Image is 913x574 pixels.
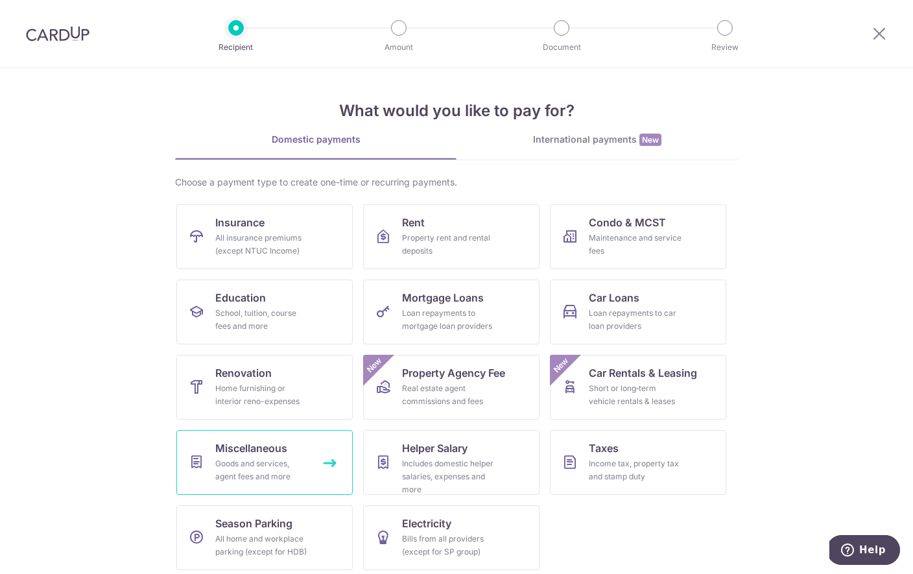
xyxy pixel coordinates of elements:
[30,9,56,21] span: Help
[402,382,495,408] div: Real estate agent commissions and fees
[402,440,468,456] span: Helper Salary
[351,41,447,54] p: Amount
[215,290,266,305] span: Education
[215,516,292,531] span: Season Parking
[402,457,495,496] div: Includes domestic helper salaries, expenses and more
[175,99,738,123] h4: What would you like to pay for?
[589,215,666,230] span: Condo & MCST
[363,430,539,495] a: Helper SalaryIncludes domestic helper salaries, expenses and more
[589,290,639,305] span: Car Loans
[364,355,385,376] span: New
[215,307,309,333] div: School, tuition, course fees and more
[176,204,353,269] a: InsuranceAll insurance premiums (except NTUC Income)
[215,215,265,230] span: Insurance
[215,365,272,381] span: Renovation
[551,355,572,376] span: New
[550,430,726,495] a: TaxesIncome tax, property tax and stamp duty
[829,535,900,568] iframe: Opens a widget where you can find more information
[176,430,353,495] a: MiscellaneousGoods and services, agent fees and more
[215,532,309,558] div: All home and workplace parking (except for HDB)
[363,505,539,570] a: ElectricityBills from all providers (except for SP group)
[589,382,682,408] div: Short or long‑term vehicle rentals & leases
[402,365,505,381] span: Property Agency Fee
[176,505,353,570] a: Season ParkingAll home and workplace parking (except for HDB)
[456,133,738,147] div: International payments
[176,355,353,420] a: RenovationHome furnishing or interior reno-expenses
[215,232,309,257] div: All insurance premiums (except NTUC Income)
[402,307,495,333] div: Loan repayments to mortgage loan providers
[188,41,284,54] p: Recipient
[402,290,484,305] span: Mortgage Loans
[26,26,89,42] img: CardUp
[363,280,539,344] a: Mortgage LoansLoan repayments to mortgage loan providers
[589,457,682,483] div: Income tax, property tax and stamp duty
[402,215,425,230] span: Rent
[550,355,726,420] a: Car Rentals & LeasingShort or long‑term vehicle rentals & leasesNew
[215,382,309,408] div: Home furnishing or interior reno-expenses
[639,134,661,146] span: New
[176,280,353,344] a: EducationSchool, tuition, course fees and more
[550,280,726,344] a: Car LoansLoan repayments to car loan providers
[514,41,610,54] p: Document
[589,365,697,381] span: Car Rentals & Leasing
[589,232,682,257] div: Maintenance and service fees
[677,41,773,54] p: Review
[363,204,539,269] a: RentProperty rent and rental deposits
[215,440,287,456] span: Miscellaneous
[402,232,495,257] div: Property rent and rental deposits
[215,457,309,483] div: Goods and services, agent fees and more
[402,532,495,558] div: Bills from all providers (except for SP group)
[589,307,682,333] div: Loan repayments to car loan providers
[363,355,539,420] a: Property Agency FeeReal estate agent commissions and feesNew
[402,516,451,531] span: Electricity
[175,133,456,146] div: Domestic payments
[175,176,738,189] div: Choose a payment type to create one-time or recurring payments.
[589,440,619,456] span: Taxes
[550,204,726,269] a: Condo & MCSTMaintenance and service fees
